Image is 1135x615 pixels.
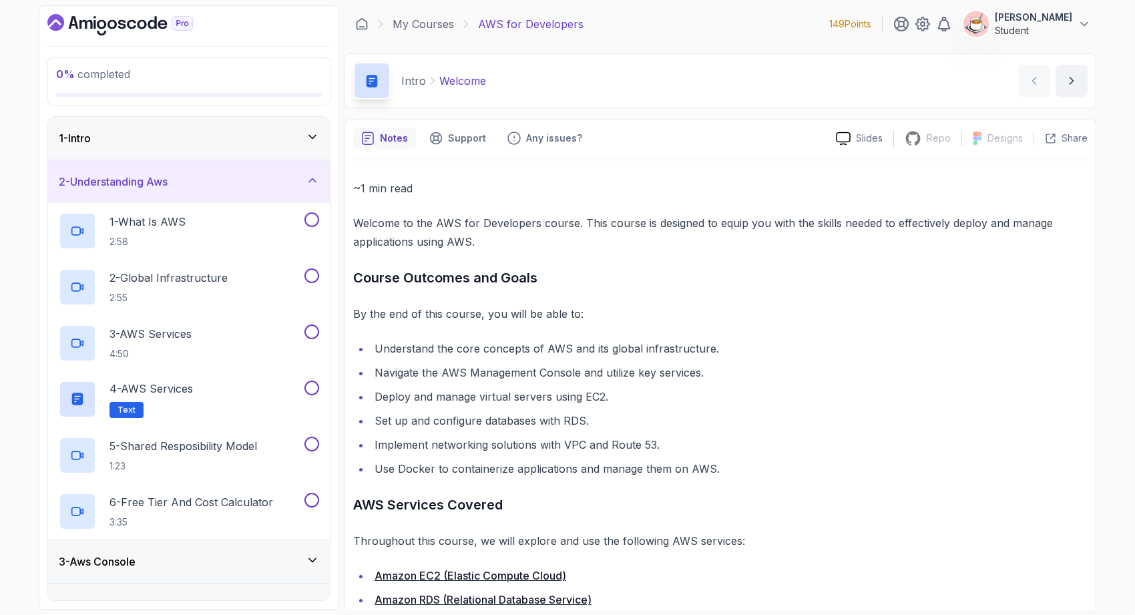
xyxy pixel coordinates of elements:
button: Share [1034,132,1088,145]
button: 3-Aws Console [48,540,330,583]
a: Dashboard [355,17,369,31]
span: 0 % [56,67,75,81]
a: Amazon RDS (Relational Database Service) [375,593,592,606]
li: Deploy and manage virtual servers using EC2. [371,387,1088,406]
a: My Courses [393,16,454,32]
p: Slides [856,132,883,145]
button: previous content [1018,65,1050,97]
p: Notes [380,132,408,145]
p: Welcome [439,73,486,89]
button: 1-Intro [48,117,330,160]
p: 149 Points [829,17,871,31]
button: 5-Shared Resposibility Model1:23 [59,437,319,474]
p: Throughout this course, we will explore and use the following AWS services: [353,532,1088,550]
h3: 4 - Ec2 Virtual Servers [59,597,166,613]
p: 6 - Free Tier And Cost Calculator [109,494,273,510]
button: Feedback button [499,128,590,149]
li: Use Docker to containerize applications and manage them on AWS. [371,459,1088,478]
button: 1-What Is AWS2:58 [59,212,319,250]
h3: 2 - Understanding Aws [59,174,168,190]
p: Intro [401,73,426,89]
p: 2 - Global Infrastructure [109,270,228,286]
p: Welcome to the AWS for Developers course. This course is designed to equip you with the skills ne... [353,214,1088,251]
li: Understand the core concepts of AWS and its global infrastructure. [371,339,1088,358]
p: 4 - AWS Services [109,381,193,397]
h3: 3 - Aws Console [59,554,136,570]
button: 6-Free Tier And Cost Calculator3:35 [59,493,319,530]
button: 3-AWS Services4:50 [59,325,319,362]
p: Share [1062,132,1088,145]
a: Slides [825,132,893,146]
p: 2:58 [109,235,186,248]
p: 2:55 [109,291,228,304]
p: 3 - AWS Services [109,326,192,342]
button: next content [1056,65,1088,97]
p: AWS for Developers [478,16,584,32]
button: notes button [353,128,416,149]
button: 2-Global Infrastructure2:55 [59,268,319,306]
button: user profile image[PERSON_NAME]Student [963,11,1091,37]
p: 1 - What Is AWS [109,214,186,230]
p: Student [995,24,1072,37]
span: Text [118,405,136,415]
p: 3:35 [109,516,273,529]
p: Support [448,132,486,145]
p: 1:23 [109,459,257,473]
button: 4-AWS ServicesText [59,381,319,418]
button: 2-Understanding Aws [48,160,330,203]
span: completed [56,67,130,81]
p: Any issues? [526,132,582,145]
h3: 1 - Intro [59,130,91,146]
li: Set up and configure databases with RDS. [371,411,1088,430]
h3: AWS Services Covered [353,494,1088,516]
img: user profile image [963,11,989,37]
a: Amazon EC2 (Elastic Compute Cloud) [375,569,566,582]
p: ~1 min read [353,179,1088,198]
button: Support button [421,128,494,149]
p: Designs [987,132,1023,145]
li: Implement networking solutions with VPC and Route 53. [371,435,1088,454]
a: Dashboard [47,14,224,35]
p: Repo [927,132,951,145]
p: 4:50 [109,347,192,361]
p: 5 - Shared Resposibility Model [109,438,257,454]
li: Navigate the AWS Management Console and utilize key services. [371,363,1088,382]
h3: Course Outcomes and Goals [353,267,1088,288]
p: [PERSON_NAME] [995,11,1072,24]
p: By the end of this course, you will be able to: [353,304,1088,323]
